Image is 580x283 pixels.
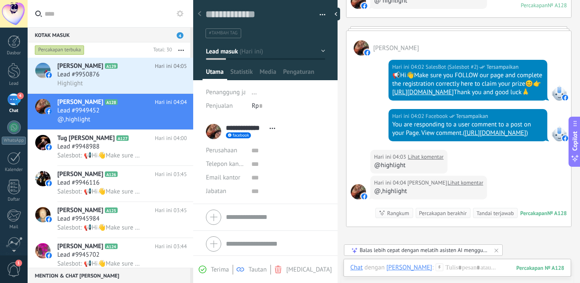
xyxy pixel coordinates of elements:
[206,144,245,157] div: Perusahaan
[364,50,370,56] img: facebook-sm.svg
[28,94,193,129] a: avataricon[PERSON_NAME]A128Hari ini 04:04Lead #9949452@,highlight
[28,58,193,93] a: avataricon[PERSON_NAME]A129Hari ini 04:05Lead #9950876Highlight
[28,268,190,283] div: Mention & Chat [PERSON_NAME]
[360,247,488,254] div: Balas lebih cepat dengan melatih asisten AI menggunakan data dari sumber informasimu
[57,134,115,143] span: Tug [PERSON_NAME]
[2,50,26,56] div: Dasbor
[46,180,52,186] img: icon
[172,42,190,58] button: Lainnya
[248,266,267,274] span: Tautan
[206,160,246,168] span: Telepon kantor
[2,167,26,173] div: Kalender
[259,68,276,80] span: Media
[562,135,568,141] img: facebook-sm.svg
[456,112,488,120] span: Tersampaikan
[432,263,434,272] span: :
[392,120,543,137] div: You are responding to a user comment to a post on your Page. View comment.( )
[46,108,52,114] img: icon
[28,202,193,238] a: avataricon[PERSON_NAME]A125Hari ini 03:45Lead #9945984Salesbot: 📢Hi👋Make sure you FOLLOW our page...
[155,62,187,70] span: Hari ini 04:05
[571,131,579,151] span: Copilot
[209,30,238,36] span: #tambah tag
[374,187,483,196] div: @,highlight
[46,216,52,222] img: icon
[351,184,366,199] span: Calvin Hyslop
[57,179,99,187] span: Lead #9946116
[57,206,103,215] span: [PERSON_NAME]
[57,62,103,70] span: [PERSON_NAME]
[206,185,245,198] div: Jabatan
[206,88,258,96] span: Penanggung jawab
[155,134,187,143] span: Hari ini 04:00
[233,133,249,137] span: facebook
[392,88,454,96] a: [URL][DOMAIN_NAME]
[105,207,117,213] span: A125
[57,242,103,251] span: [PERSON_NAME]
[206,99,245,113] div: Penjualan
[2,137,26,145] div: WhatsApp
[419,209,467,217] div: Percakapan berakhir
[361,3,367,9] img: facebook-sm.svg
[386,263,432,271] div: Calvin Hyslop
[520,210,547,217] div: Percakapan
[486,63,518,71] span: Tersampaikan
[150,46,172,54] div: Total: 30
[28,166,193,202] a: avataricon[PERSON_NAME]A126Hari ini 03:45Lead #9946116Salesbot: 📢Hi👋Make sure you FOLLOW our page...
[57,70,99,79] span: Lead #9950876
[155,98,187,106] span: Hari ini 04:04
[547,210,567,217] div: № A128
[252,99,325,113] div: Rp
[2,108,26,114] div: Chat
[448,179,483,187] a: Lihat komentar
[28,27,190,42] div: Kotak masuk
[28,238,193,274] a: avataricon[PERSON_NAME]A124Hari ini 03:44Lead #9945702Salesbot: 📢Hi👋Make sure you FOLLOW our page...
[387,209,409,217] div: Rangkum
[364,263,385,272] span: dengan
[28,130,193,165] a: avatariconTug [PERSON_NAME]A127Hari ini 04:00Lead #9948988Salesbot: 📢Hi👋Make sure you FOLLOW our ...
[57,260,140,268] span: Salesbot: 📢Hi👋Make sure you FOLLOW our page and complete the registration correctly here to claim...
[252,88,257,96] span: ...
[57,79,83,87] span: Highlight
[206,171,240,185] button: Email kantor
[57,151,140,160] span: Salesbot: 📢Hi👋Make sure you FOLLOW our page and complete the registration correctly here to claim...
[15,260,22,266] span: 1
[231,68,253,80] span: Statistik
[57,115,90,123] span: @,highlight
[206,157,245,171] button: Telepon kantor
[521,2,547,9] div: Percakapan
[374,153,408,161] div: Hari ini 04:03
[116,135,129,141] span: A127
[206,102,233,110] span: Penjualan
[206,174,240,182] span: Email kantor
[57,215,99,223] span: Lead #9945984
[206,188,226,194] span: Jabatan
[155,206,187,215] span: Hari ini 03:45
[425,112,448,120] span: Facebook
[155,242,187,251] span: Hari ini 03:44
[17,92,24,99] span: 4
[2,224,26,230] div: Mail
[211,266,229,274] span: Terima
[105,244,117,249] span: A124
[374,179,408,187] div: Hari ini 04:04
[392,63,426,71] div: Hari ini 04:02
[46,252,52,258] img: icon
[57,143,99,151] span: Lead #9948988
[206,68,224,80] span: Utama
[57,188,140,196] span: Salesbot: 📢Hi👋Make sure you FOLLOW our page and complete the registration correctly here to claim...
[46,72,52,78] img: icon
[2,81,26,87] div: Lead
[373,44,419,52] span: Calvin Hyslop
[392,112,426,120] div: Hari ini 04:02
[516,264,564,272] div: 128
[57,251,99,259] span: Lead #9945702
[332,8,340,20] div: Sembunyikan
[177,32,183,39] span: 4
[408,153,444,161] a: Lihat komentar
[283,68,315,80] span: Pengaturan
[57,106,99,115] span: Lead #9949452
[2,197,26,202] div: Daftar
[552,126,567,141] span: Facebook
[57,224,140,232] span: Salesbot: 📢Hi👋Make sure you FOLLOW our page and complete the registration correctly here to claim...
[46,144,52,150] img: icon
